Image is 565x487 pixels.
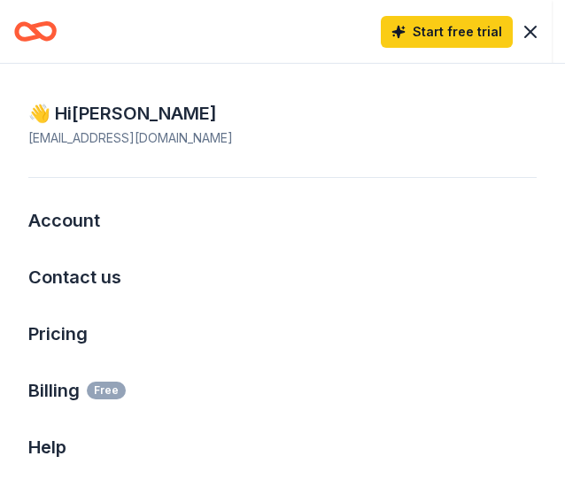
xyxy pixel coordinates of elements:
[28,376,126,405] span: Billing
[28,376,126,405] button: BillingFree
[28,128,537,149] div: [EMAIL_ADDRESS][DOMAIN_NAME]
[87,382,126,399] span: Free
[28,433,66,461] button: Help
[28,99,537,128] div: 👋 Hi [PERSON_NAME]
[28,323,88,344] a: Pricing
[28,263,121,291] button: Contact us
[28,210,100,231] a: Account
